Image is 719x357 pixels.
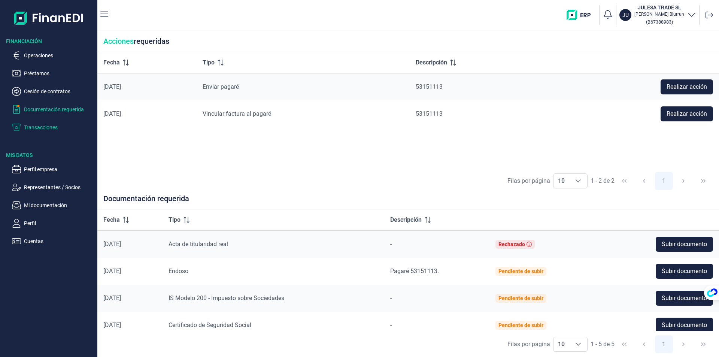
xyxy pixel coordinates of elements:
span: Endoso [169,267,188,275]
p: Documentación requerida [24,105,94,114]
button: Operaciones [12,51,94,60]
button: Transacciones [12,123,94,132]
small: Copiar cif [646,19,673,25]
div: Choose [569,174,587,188]
span: Fecha [103,215,120,224]
span: 53151113 [416,110,443,117]
p: Transacciones [24,123,94,132]
button: Previous Page [635,335,653,353]
img: Logo de aplicación [14,6,84,30]
div: [DATE] [103,83,191,91]
div: Documentación requerida [97,194,719,209]
span: - [390,321,392,329]
button: Perfil [12,219,94,228]
div: Rechazado [498,241,525,247]
span: Realizar acción [667,82,707,91]
span: Vincular factura al pagaré [203,110,271,117]
span: Acciones [103,37,134,46]
button: First Page [615,172,633,190]
button: Subir documento [656,318,713,333]
div: [DATE] [103,321,157,329]
p: Perfil [24,219,94,228]
div: Pendiente de subir [498,295,543,301]
p: Representantes / Socios [24,183,94,192]
span: Fecha [103,58,120,67]
span: - [390,294,392,302]
span: 10 [553,337,569,351]
button: Subir documento [656,291,713,306]
div: Pendiente de subir [498,322,543,328]
span: 1 - 5 de 5 [591,341,615,347]
p: Perfil empresa [24,165,94,174]
button: Page 1 [655,335,673,353]
div: Pendiente de subir [498,268,543,274]
p: [PERSON_NAME] Biurrun [634,11,684,17]
div: requeridas [97,31,719,52]
div: [DATE] [103,267,157,275]
span: Acta de titularidad real [169,240,228,248]
span: Subir documento [662,267,707,276]
button: Page 1 [655,172,673,190]
button: Next Page [674,172,692,190]
img: erp [567,10,596,20]
button: JUJULESA TRADE SL[PERSON_NAME] Biurrun(B67388983) [619,4,696,26]
button: Perfil empresa [12,165,94,174]
p: JU [622,11,629,19]
span: Tipo [169,215,180,224]
button: Realizar acción [661,106,713,121]
span: 1 - 2 de 2 [591,178,615,184]
p: Préstamos [24,69,94,78]
button: Subir documento [656,237,713,252]
span: IS Modelo 200 - Impuesto sobre Sociedades [169,294,284,302]
button: Next Page [674,335,692,353]
button: Last Page [694,172,712,190]
button: Cesión de contratos [12,87,94,96]
button: Cuentas [12,237,94,246]
button: Realizar acción [661,79,713,94]
span: 53151113 [416,83,443,90]
button: First Page [615,335,633,353]
button: Subir documento [656,264,713,279]
div: Filas por página [507,176,550,185]
span: Certificado de Seguridad Social [169,321,251,329]
p: Operaciones [24,51,94,60]
span: Descripción [390,215,422,224]
span: Subir documento [662,240,707,249]
button: Previous Page [635,172,653,190]
button: Last Page [694,335,712,353]
h3: JULESA TRADE SL [634,4,684,11]
span: 10 [553,174,569,188]
button: Mi documentación [12,201,94,210]
button: Representantes / Socios [12,183,94,192]
span: Subir documento [662,321,707,330]
span: Realizar acción [667,109,707,118]
button: Préstamos [12,69,94,78]
button: Documentación requerida [12,105,94,114]
span: Enviar pagaré [203,83,239,90]
p: Cesión de contratos [24,87,94,96]
div: [DATE] [103,240,157,248]
span: - [390,240,392,248]
p: Cuentas [24,237,94,246]
div: Choose [569,337,587,351]
span: Subir documento [662,294,707,303]
div: [DATE] [103,294,157,302]
span: Tipo [203,58,215,67]
span: Pagaré 53151113. [390,267,439,275]
span: Descripción [416,58,447,67]
div: Filas por página [507,340,550,349]
p: Mi documentación [24,201,94,210]
div: [DATE] [103,110,191,118]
